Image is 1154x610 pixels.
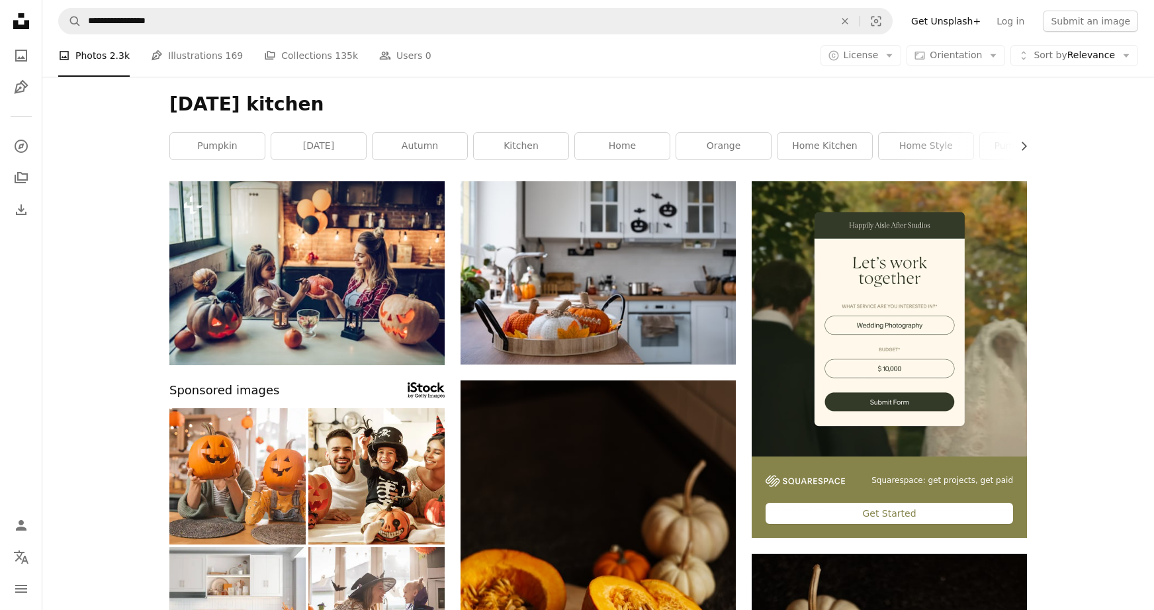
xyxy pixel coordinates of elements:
a: Happy Halloween! Attractive young pregnant woman with her little cute daughter are preparing to H... [169,267,445,279]
a: Squarespace: get projects, get paidGet Started [752,181,1027,538]
button: Sort byRelevance [1010,45,1138,66]
a: Illustrations [8,74,34,101]
a: Illustrations 169 [151,34,243,77]
a: Get Unsplash+ [903,11,989,32]
a: a kitchen with a basket of pumpkins [461,267,736,279]
a: Users 0 [379,34,431,77]
span: Relevance [1034,49,1115,62]
button: License [821,45,902,66]
button: Search Unsplash [59,9,81,34]
span: Squarespace: get projects, get paid [871,475,1013,486]
a: home kitchen [777,133,872,159]
span: 135k [335,48,358,63]
span: Sponsored images [169,381,279,400]
a: Log in [989,11,1032,32]
div: Get Started [766,503,1013,524]
a: kitchen [474,133,568,159]
span: 169 [226,48,244,63]
form: Find visuals sitewide [58,8,893,34]
a: Collections 135k [264,34,358,77]
a: pumpkin [170,133,265,159]
button: Language [8,544,34,570]
img: Joyfully preparing for Halloween [169,408,306,545]
a: Log in / Sign up [8,512,34,539]
img: Happy Halloween! Attractive young pregnant woman with her little cute daughter are preparing to H... [169,181,445,365]
img: file-1747939142011-51e5cc87e3c9 [766,475,845,487]
a: home [575,133,670,159]
span: Sort by [1034,50,1067,60]
img: file-1747939393036-2c53a76c450aimage [752,181,1027,457]
a: [DATE] [271,133,366,159]
img: a kitchen with a basket of pumpkins [461,181,736,365]
a: pumpkin seed [980,133,1075,159]
span: Orientation [930,50,982,60]
a: Explore [8,133,34,159]
a: Photos [8,42,34,69]
a: a cutting board topped with a cut in half pumpkin [461,580,736,592]
button: Submit an image [1043,11,1138,32]
button: Orientation [907,45,1005,66]
button: Menu [8,576,34,602]
button: scroll list to the right [1012,133,1027,159]
button: Clear [830,9,860,34]
a: orange [676,133,771,159]
button: Visual search [860,9,892,34]
img: Happy multi ethnic family preparing for Halloween celebration [308,408,445,545]
a: home style [879,133,973,159]
span: License [844,50,879,60]
span: 0 [425,48,431,63]
a: autumn [373,133,467,159]
h1: [DATE] kitchen [169,93,1027,116]
a: Collections [8,165,34,191]
a: Download History [8,196,34,223]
